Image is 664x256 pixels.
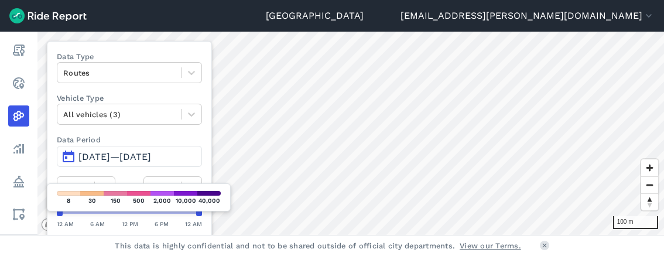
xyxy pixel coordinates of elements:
div: 12 PM [122,219,138,229]
div: — [115,180,143,194]
div: 6 PM [155,219,169,229]
a: Heatmaps [8,105,29,127]
a: Report [8,40,29,61]
label: Data Period [57,134,202,145]
button: Reset bearing to north [641,193,658,210]
div: 12 AM [185,219,202,229]
a: Mapbox logo [41,218,93,231]
label: Data Type [57,51,202,62]
a: Realtime [8,73,29,94]
button: Zoom out [641,176,658,193]
a: [GEOGRAPHIC_DATA] [266,9,364,23]
div: 12 AM [57,219,74,229]
button: [EMAIL_ADDRESS][PERSON_NAME][DOMAIN_NAME] [401,9,655,23]
canvas: Map [37,32,664,235]
a: View our Terms. [460,240,521,251]
div: 100 m [613,216,658,229]
div: 6 AM [90,219,105,229]
button: [DATE]—[DATE] [57,146,202,167]
a: Areas [8,204,29,225]
span: [DATE]—[DATE] [78,151,151,162]
img: Ride Report [9,8,87,23]
a: Policy [8,171,29,192]
button: Zoom in [641,159,658,176]
a: Analyze [8,138,29,159]
label: Vehicle Type [57,93,202,104]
